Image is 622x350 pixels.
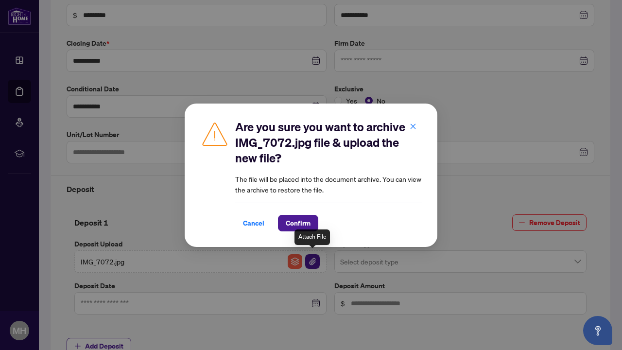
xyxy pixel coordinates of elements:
button: Open asap [583,316,612,345]
button: Confirm [278,215,318,231]
div: The file will be placed into the document archive. You can view the archive to restore the file. [235,119,422,231]
button: Cancel [235,215,272,231]
span: Confirm [286,215,311,231]
h2: Are you sure you want to archive IMG_7072.jpg file & upload the new file? [235,119,422,166]
span: close [410,122,416,129]
img: Caution Icon [200,119,229,148]
div: Attach File [294,229,330,245]
span: Cancel [243,215,264,231]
